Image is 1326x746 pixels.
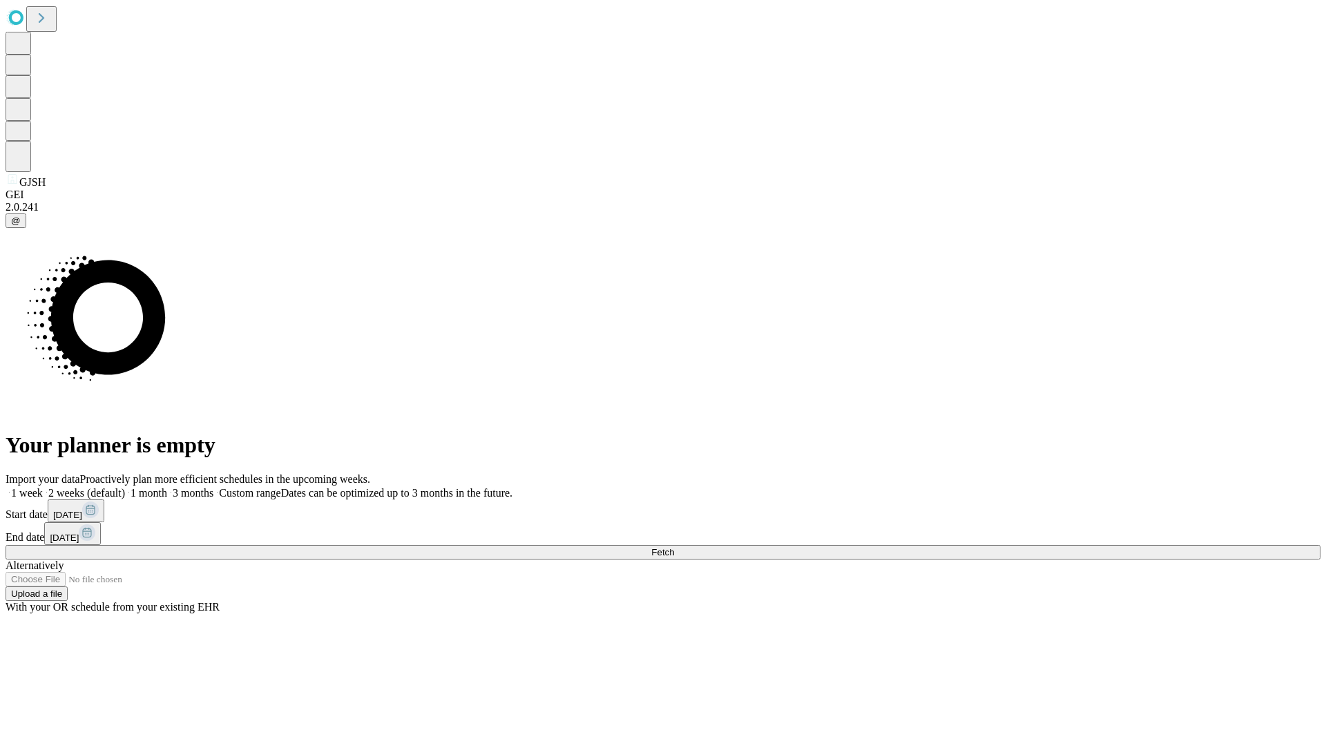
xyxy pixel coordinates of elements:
div: End date [6,522,1320,545]
span: GJSH [19,176,46,188]
span: Proactively plan more efficient schedules in the upcoming weeks. [80,473,370,485]
span: Import your data [6,473,80,485]
div: Start date [6,499,1320,522]
span: 2 weeks (default) [48,487,125,499]
h1: Your planner is empty [6,432,1320,458]
span: 3 months [173,487,213,499]
button: [DATE] [44,522,101,545]
span: Dates can be optimized up to 3 months in the future. [281,487,512,499]
div: 2.0.241 [6,201,1320,213]
span: 1 month [131,487,167,499]
button: @ [6,213,26,228]
button: [DATE] [48,499,104,522]
div: GEI [6,189,1320,201]
button: Fetch [6,545,1320,559]
span: 1 week [11,487,43,499]
span: With your OR schedule from your existing EHR [6,601,220,613]
span: [DATE] [53,510,82,520]
span: Custom range [219,487,280,499]
span: Fetch [651,547,674,557]
button: Upload a file [6,586,68,601]
span: Alternatively [6,559,64,571]
span: [DATE] [50,533,79,543]
span: @ [11,216,21,226]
